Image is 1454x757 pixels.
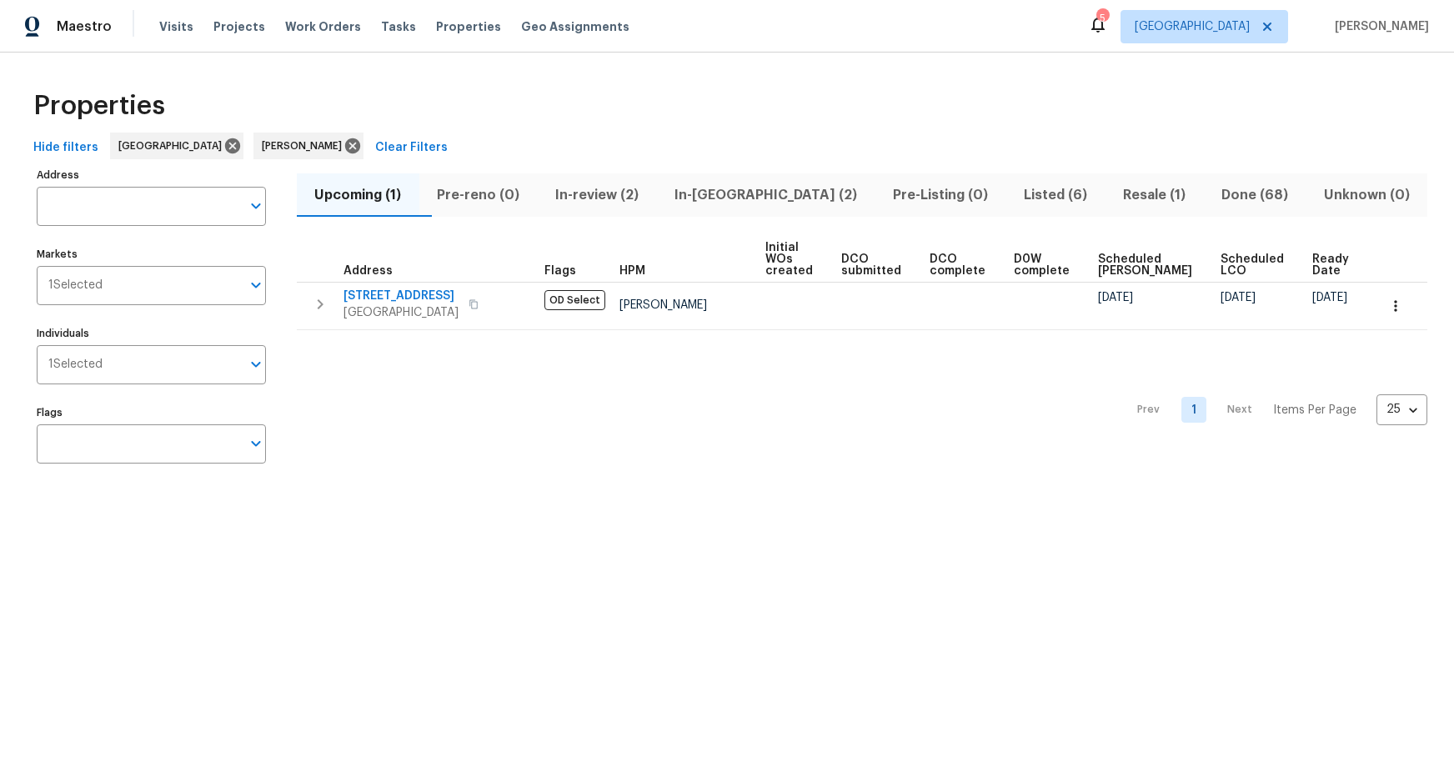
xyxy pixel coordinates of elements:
[37,170,266,180] label: Address
[213,18,265,35] span: Projects
[1115,183,1193,207] span: Resale (1)
[1312,292,1347,303] span: [DATE]
[343,265,393,277] span: Address
[37,408,266,418] label: Flags
[1014,253,1070,277] span: D0W complete
[544,290,605,310] span: OD Select
[307,183,409,207] span: Upcoming (1)
[244,273,268,297] button: Open
[544,265,576,277] span: Flags
[1135,18,1250,35] span: [GEOGRAPHIC_DATA]
[930,253,985,277] span: DCO complete
[375,138,448,158] span: Clear Filters
[37,249,266,259] label: Markets
[381,21,416,33] span: Tasks
[1096,10,1108,27] div: 5
[521,18,629,35] span: Geo Assignments
[1273,402,1356,419] p: Items Per Page
[1312,253,1349,277] span: Ready Date
[33,98,165,114] span: Properties
[343,288,459,304] span: [STREET_ADDRESS]
[1221,253,1284,277] span: Scheduled LCO
[244,432,268,455] button: Open
[667,183,865,207] span: In-[GEOGRAPHIC_DATA] (2)
[285,18,361,35] span: Work Orders
[1121,340,1427,480] nav: Pagination Navigation
[27,133,105,163] button: Hide filters
[244,353,268,376] button: Open
[1098,292,1133,303] span: [DATE]
[33,138,98,158] span: Hide filters
[548,183,647,207] span: In-review (2)
[1376,388,1427,431] div: 25
[1221,292,1256,303] span: [DATE]
[619,265,645,277] span: HPM
[1316,183,1417,207] span: Unknown (0)
[1098,253,1192,277] span: Scheduled [PERSON_NAME]
[885,183,996,207] span: Pre-Listing (0)
[1328,18,1429,35] span: [PERSON_NAME]
[619,299,707,311] span: [PERSON_NAME]
[57,18,112,35] span: Maestro
[118,138,228,154] span: [GEOGRAPHIC_DATA]
[37,328,266,338] label: Individuals
[253,133,363,159] div: [PERSON_NAME]
[48,278,103,293] span: 1 Selected
[159,18,193,35] span: Visits
[1213,183,1296,207] span: Done (68)
[436,18,501,35] span: Properties
[1015,183,1095,207] span: Listed (6)
[765,242,813,277] span: Initial WOs created
[48,358,103,372] span: 1 Selected
[429,183,528,207] span: Pre-reno (0)
[1181,397,1206,423] a: Goto page 1
[841,253,901,277] span: DCO submitted
[262,138,348,154] span: [PERSON_NAME]
[244,194,268,218] button: Open
[110,133,243,159] div: [GEOGRAPHIC_DATA]
[343,304,459,321] span: [GEOGRAPHIC_DATA]
[369,133,454,163] button: Clear Filters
